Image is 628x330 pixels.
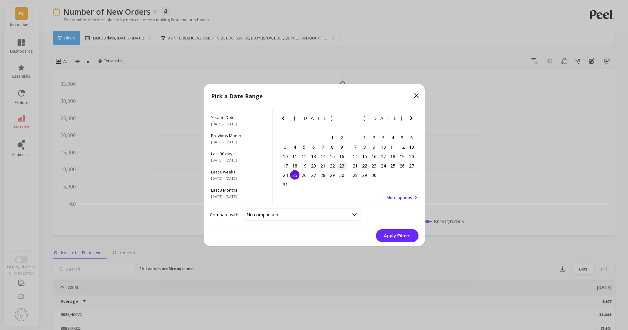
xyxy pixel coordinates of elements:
span: [DATE] - [DATE] [211,176,265,181]
div: Choose Tuesday, August 12th, 2025 [299,152,309,161]
div: Choose Monday, September 15th, 2025 [360,152,369,161]
div: Choose Thursday, September 25th, 2025 [388,161,397,170]
div: Choose Friday, September 5th, 2025 [397,133,407,142]
div: Choose Saturday, September 20th, 2025 [407,152,416,161]
div: month 2025-08 [281,133,346,189]
div: Choose Monday, September 22nd, 2025 [360,161,369,170]
span: [DATE] [294,116,333,121]
div: Choose Wednesday, September 24th, 2025 [379,161,388,170]
button: Next Month [338,115,348,125]
div: Choose Sunday, August 24th, 2025 [281,170,290,180]
div: Choose Tuesday, September 23rd, 2025 [369,161,379,170]
div: Choose Tuesday, September 2nd, 2025 [369,133,379,142]
div: Choose Wednesday, September 17th, 2025 [379,152,388,161]
div: Choose Saturday, August 9th, 2025 [337,142,346,152]
div: month 2025-09 [350,133,416,180]
div: Choose Saturday, August 23rd, 2025 [337,161,346,170]
div: Choose Thursday, September 11th, 2025 [388,142,397,152]
div: Choose Tuesday, September 9th, 2025 [369,142,379,152]
div: Choose Thursday, September 4th, 2025 [388,133,397,142]
div: Choose Friday, September 19th, 2025 [397,152,407,161]
div: Choose Friday, September 12th, 2025 [397,142,407,152]
div: Choose Tuesday, August 19th, 2025 [299,161,309,170]
div: Choose Saturday, September 6th, 2025 [407,133,416,142]
div: Choose Friday, August 22nd, 2025 [328,161,337,170]
div: Choose Friday, August 15th, 2025 [328,152,337,161]
div: Choose Monday, September 29th, 2025 [360,170,369,180]
div: Choose Saturday, August 16th, 2025 [337,152,346,161]
button: Previous Month [279,115,289,125]
span: More options [387,195,412,200]
div: Choose Saturday, August 30th, 2025 [337,170,346,180]
div: Choose Sunday, August 3rd, 2025 [281,142,290,152]
div: Choose Friday, August 8th, 2025 [328,142,337,152]
span: [DATE] - [DATE] [211,121,265,126]
div: Choose Tuesday, August 26th, 2025 [299,170,309,180]
div: Choose Friday, August 1st, 2025 [328,133,337,142]
div: Choose Thursday, September 18th, 2025 [388,152,397,161]
span: No comparison [247,212,278,218]
div: Choose Wednesday, September 3rd, 2025 [379,133,388,142]
div: Choose Sunday, September 28th, 2025 [350,170,360,180]
div: Choose Monday, August 11th, 2025 [290,152,299,161]
div: Choose Sunday, August 17th, 2025 [281,161,290,170]
div: Choose Monday, September 8th, 2025 [360,142,369,152]
div: Choose Friday, September 26th, 2025 [397,161,407,170]
div: Choose Monday, August 25th, 2025 [290,170,299,180]
div: Choose Sunday, August 31st, 2025 [281,180,290,189]
span: Last 30 days [211,151,265,157]
div: Choose Monday, August 18th, 2025 [290,161,299,170]
div: Choose Tuesday, August 5th, 2025 [299,142,309,152]
span: [DATE] - [DATE] [211,158,265,163]
div: Choose Wednesday, August 27th, 2025 [309,170,318,180]
button: Previous Month [349,115,359,125]
div: Choose Sunday, September 7th, 2025 [350,142,360,152]
span: [DATE] [364,116,403,121]
span: Previous Month [211,133,265,138]
p: Pick a Date Range [211,92,263,101]
span: Last 3 Months [211,187,265,193]
div: Choose Wednesday, August 6th, 2025 [309,142,318,152]
div: Choose Wednesday, August 20th, 2025 [309,161,318,170]
div: Choose Thursday, August 14th, 2025 [318,152,328,161]
div: Choose Sunday, September 21st, 2025 [350,161,360,170]
div: Choose Tuesday, September 16th, 2025 [369,152,379,161]
div: Choose Thursday, August 7th, 2025 [318,142,328,152]
div: Choose Thursday, August 28th, 2025 [318,170,328,180]
div: Choose Wednesday, August 13th, 2025 [309,152,318,161]
div: Choose Friday, August 29th, 2025 [328,170,337,180]
div: Choose Wednesday, September 10th, 2025 [379,142,388,152]
span: Year to Date [211,115,265,120]
span: Last 6 weeks [211,169,265,175]
div: Choose Saturday, September 13th, 2025 [407,142,416,152]
div: Choose Tuesday, September 30th, 2025 [369,170,379,180]
button: Next Month [407,115,418,125]
div: Choose Monday, August 4th, 2025 [290,142,299,152]
div: Choose Saturday, August 2nd, 2025 [337,133,346,142]
div: Choose Thursday, August 21st, 2025 [318,161,328,170]
button: Apply Filters [376,229,418,242]
span: [DATE] - [DATE] [211,140,265,145]
div: Choose Monday, September 1st, 2025 [360,133,369,142]
span: [DATE] - [DATE] [211,194,265,199]
label: Compare with: [210,211,239,218]
div: Choose Sunday, September 14th, 2025 [350,152,360,161]
div: Choose Saturday, September 27th, 2025 [407,161,416,170]
div: Choose Sunday, August 10th, 2025 [281,152,290,161]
